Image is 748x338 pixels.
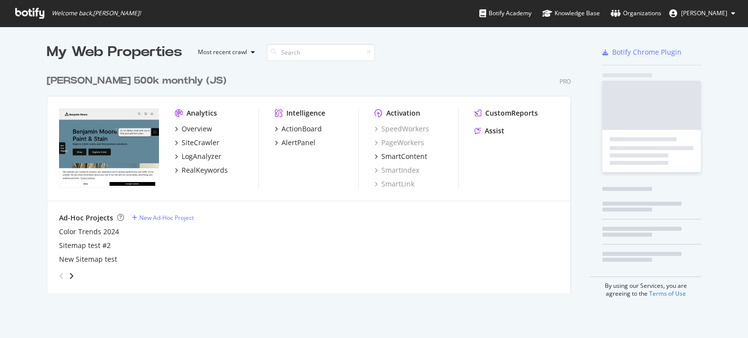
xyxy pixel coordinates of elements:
div: Activation [386,108,420,118]
div: AlertPanel [281,138,315,148]
img: benjaminmoore.com [59,108,159,188]
button: Most recent crawl [190,44,259,60]
a: New Ad-Hoc Project [132,214,194,222]
a: [PERSON_NAME] 500k monthly (JS) [47,74,230,88]
a: New Sitemap test [59,254,117,264]
a: SmartIndex [374,165,419,175]
div: RealKeywords [182,165,228,175]
div: [PERSON_NAME] 500k monthly (JS) [47,74,226,88]
div: By using our Services, you are agreeing to the [590,277,701,298]
a: SiteCrawler [175,138,219,148]
a: Botify Chrome Plugin [602,47,682,57]
div: New Ad-Hoc Project [139,214,194,222]
a: ActionBoard [275,124,322,134]
a: AlertPanel [275,138,315,148]
div: CustomReports [485,108,538,118]
a: Color Trends 2024 [59,227,119,237]
span: Welcome back, [PERSON_NAME] ! [52,9,141,17]
a: RealKeywords [175,165,228,175]
div: grid [47,62,579,293]
button: [PERSON_NAME] [661,5,743,21]
a: SmartLink [374,179,414,189]
a: SpeedWorkers [374,124,429,134]
a: Terms of Use [649,289,686,298]
a: PageWorkers [374,138,424,148]
div: LogAnalyzer [182,152,221,161]
input: Search [267,44,375,61]
a: SmartContent [374,152,427,161]
div: ActionBoard [281,124,322,134]
div: Pro [560,77,571,86]
div: Intelligence [286,108,325,118]
div: My Web Properties [47,42,182,62]
a: LogAnalyzer [175,152,221,161]
div: SiteCrawler [182,138,219,148]
div: Overview [182,124,212,134]
div: Assist [485,126,504,136]
div: Ad-Hoc Projects [59,213,113,223]
div: angle-right [68,271,75,281]
div: Knowledge Base [542,8,600,18]
div: Most recent crawl [198,49,247,55]
div: Organizations [611,8,661,18]
a: Sitemap test #2 [59,241,111,250]
div: Botify Chrome Plugin [612,47,682,57]
a: Assist [474,126,504,136]
span: Stefan Mersch [681,9,727,17]
div: angle-left [55,268,68,284]
div: Analytics [187,108,217,118]
div: SmartContent [381,152,427,161]
a: CustomReports [474,108,538,118]
div: Botify Academy [479,8,531,18]
a: Overview [175,124,212,134]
